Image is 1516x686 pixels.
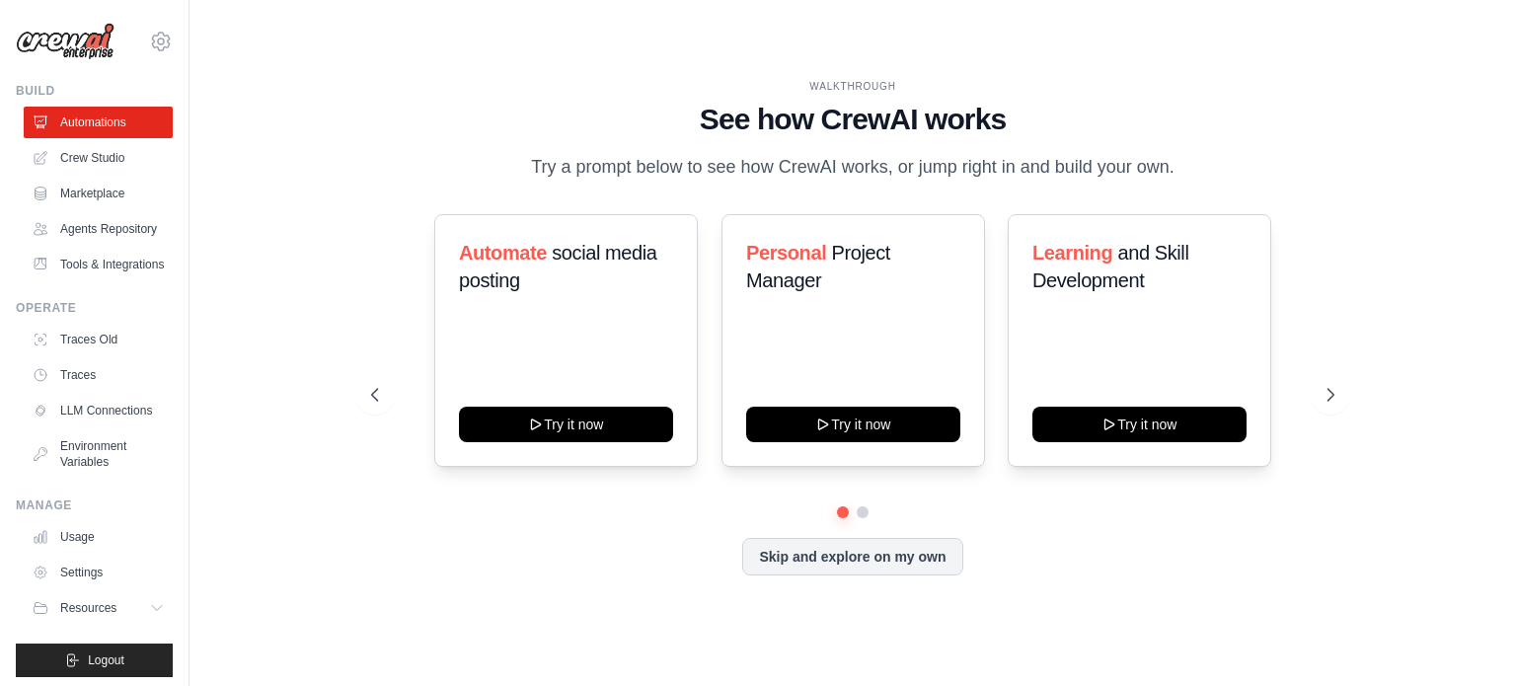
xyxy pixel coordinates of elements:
span: Automate [459,242,547,264]
a: Settings [24,557,173,588]
span: Logout [88,652,124,668]
div: Operate [16,300,173,316]
div: WALKTHROUGH [371,79,1334,94]
span: Project Manager [746,242,890,291]
p: Try a prompt below to see how CrewAI works, or jump right in and build your own. [521,153,1184,182]
span: Resources [60,600,116,616]
a: Traces Old [24,324,173,355]
a: LLM Connections [24,395,173,426]
a: Crew Studio [24,142,173,174]
button: Logout [16,644,173,677]
a: Traces [24,359,173,391]
span: and Skill Development [1032,242,1188,291]
button: Try it now [1032,407,1247,442]
button: Resources [24,592,173,624]
div: Build [16,83,173,99]
span: Learning [1032,242,1112,264]
a: Environment Variables [24,430,173,478]
a: Automations [24,107,173,138]
button: Try it now [459,407,673,442]
div: Manage [16,497,173,513]
button: Try it now [746,407,960,442]
a: Agents Repository [24,213,173,245]
h1: See how CrewAI works [371,102,1334,137]
span: social media posting [459,242,657,291]
span: Personal [746,242,826,264]
a: Usage [24,521,173,553]
button: Skip and explore on my own [742,538,962,575]
img: Logo [16,23,114,60]
a: Tools & Integrations [24,249,173,280]
a: Marketplace [24,178,173,209]
iframe: Chat Widget [1417,591,1516,686]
